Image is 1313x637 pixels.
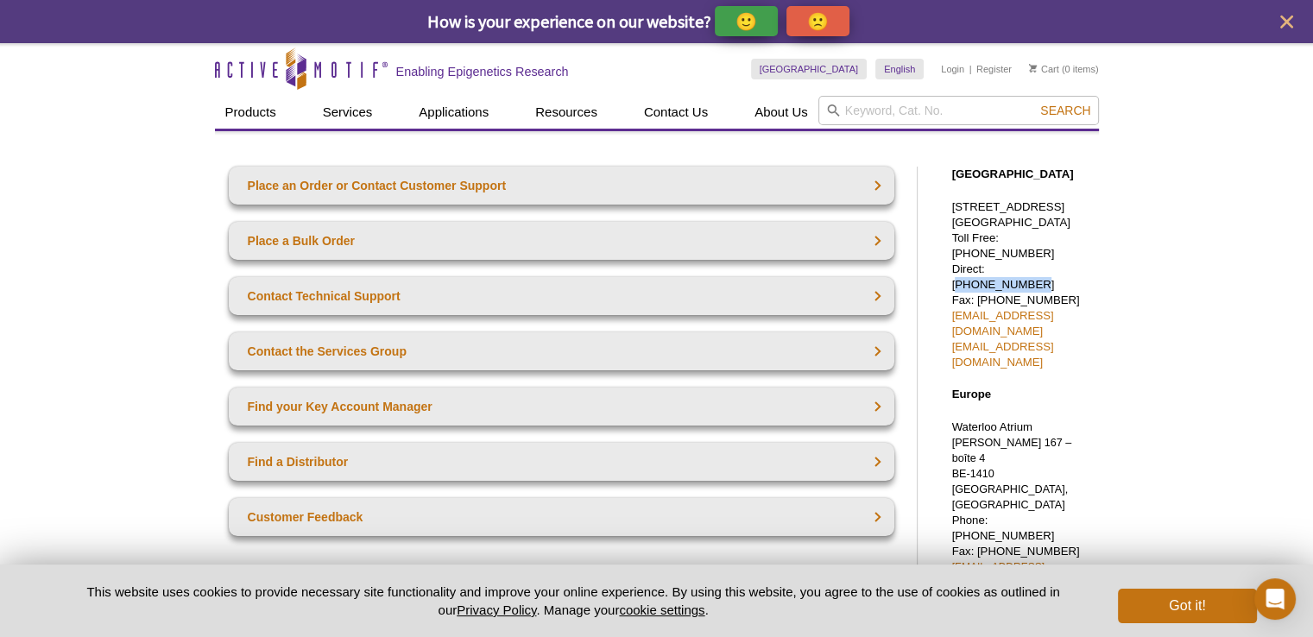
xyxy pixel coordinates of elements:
[818,96,1099,125] input: Keyword, Cat. No.
[1040,104,1090,117] span: Search
[952,388,991,400] strong: Europe
[952,437,1072,511] span: [PERSON_NAME] 167 – boîte 4 BE-1410 [GEOGRAPHIC_DATA], [GEOGRAPHIC_DATA]
[735,10,757,32] p: 🙂
[1118,589,1256,623] button: Got it!
[525,96,608,129] a: Resources
[969,59,972,79] li: |
[1029,63,1059,75] a: Cart
[229,277,894,315] a: Contact Technical Support
[408,96,499,129] a: Applications
[229,443,894,481] a: Find a Distributor
[229,332,894,370] a: Contact the Services Group
[1029,59,1099,79] li: (0 items)
[427,10,711,32] span: How is your experience on our website?
[952,309,1054,337] a: [EMAIL_ADDRESS][DOMAIN_NAME]
[396,64,569,79] h2: Enabling Epigenetics Research
[229,498,894,536] a: Customer Feedback
[1029,64,1037,73] img: Your Cart
[952,340,1054,369] a: [EMAIL_ADDRESS][DOMAIN_NAME]
[952,167,1074,180] strong: [GEOGRAPHIC_DATA]
[952,561,1045,589] a: [EMAIL_ADDRESS][DOMAIN_NAME]
[744,96,818,129] a: About Us
[215,96,287,129] a: Products
[1254,578,1296,620] div: Open Intercom Messenger
[751,59,868,79] a: [GEOGRAPHIC_DATA]
[1035,103,1095,118] button: Search
[976,63,1012,75] a: Register
[57,583,1090,619] p: This website uses cookies to provide necessary site functionality and improve your online experie...
[952,419,1090,637] p: Waterloo Atrium Phone: [PHONE_NUMBER] Fax: [PHONE_NUMBER]
[229,167,894,205] a: Place an Order or Contact Customer Support
[952,199,1090,370] p: [STREET_ADDRESS] [GEOGRAPHIC_DATA] Toll Free: [PHONE_NUMBER] Direct: [PHONE_NUMBER] Fax: [PHONE_N...
[875,59,924,79] a: English
[619,602,704,617] button: cookie settings
[634,96,718,129] a: Contact Us
[1276,11,1297,33] button: close
[457,602,536,617] a: Privacy Policy
[229,388,894,426] a: Find your Key Account Manager
[229,222,894,260] a: Place a Bulk Order
[807,10,829,32] p: 🙁
[941,63,964,75] a: Login
[312,96,383,129] a: Services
